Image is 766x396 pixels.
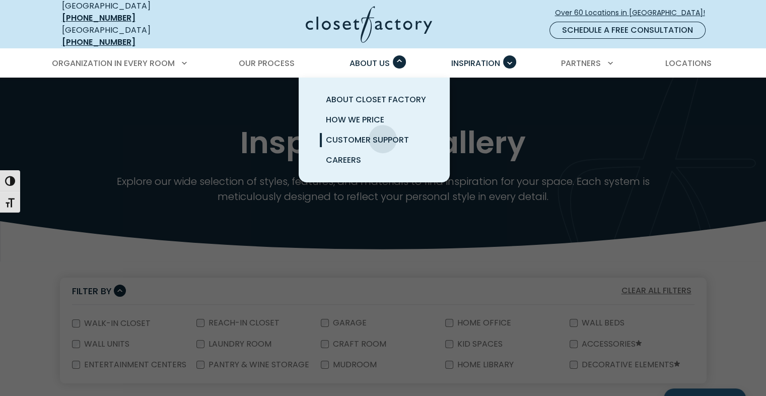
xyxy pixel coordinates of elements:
[561,57,601,69] span: Partners
[62,36,135,48] a: [PHONE_NUMBER]
[555,8,713,18] span: Over 60 Locations in [GEOGRAPHIC_DATA]!
[326,94,426,105] span: About Closet Factory
[665,57,711,69] span: Locations
[299,78,450,182] ul: About Us submenu
[52,57,175,69] span: Organization in Every Room
[326,154,361,166] span: Careers
[45,49,722,78] nav: Primary Menu
[549,22,706,39] a: Schedule a Free Consultation
[554,4,714,22] a: Over 60 Locations in [GEOGRAPHIC_DATA]!
[62,24,208,48] div: [GEOGRAPHIC_DATA]
[451,57,500,69] span: Inspiration
[326,134,409,146] span: Customer Support
[62,12,135,24] a: [PHONE_NUMBER]
[306,6,432,43] img: Closet Factory Logo
[350,57,390,69] span: About Us
[239,57,295,69] span: Our Process
[326,114,384,125] span: How We Price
